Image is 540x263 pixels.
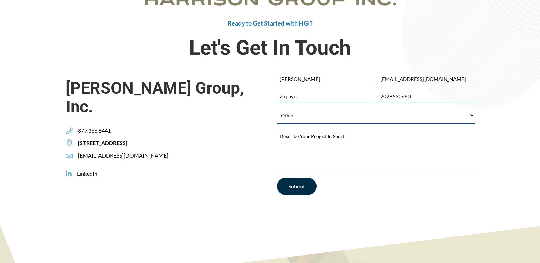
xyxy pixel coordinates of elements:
[228,19,313,27] span: Ready to Get Started with HGI?
[66,34,475,62] span: Let's Get In Touch
[73,127,111,134] span: 877.366.8441
[66,79,263,116] span: [PERSON_NAME] Group, Inc.
[377,73,474,85] input: Email
[277,73,374,85] input: Name
[277,178,317,195] input: Submit
[66,170,97,177] a: LinkedIn
[66,127,111,134] a: 877.366.8441
[73,152,168,159] span: [EMAIL_ADDRESS][DOMAIN_NAME]
[66,139,127,147] a: [STREET_ADDRESS]
[66,152,168,159] a: [EMAIL_ADDRESS][DOMAIN_NAME]
[377,91,474,102] input: Phone (optional)
[72,170,97,177] span: LinkedIn
[277,91,374,102] input: Company (optional)
[73,139,127,147] span: [STREET_ADDRESS]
